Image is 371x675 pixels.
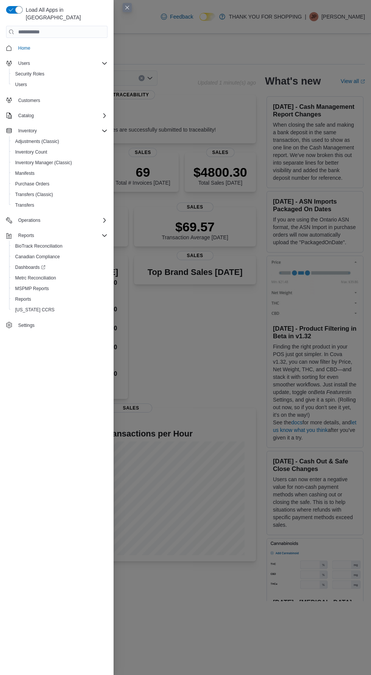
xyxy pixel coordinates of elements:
a: Dashboards [9,262,111,273]
span: Customers [15,95,108,105]
a: Reports [12,295,34,304]
button: Reports [15,231,37,240]
span: Dashboards [15,264,45,270]
a: Transfers [12,201,37,210]
button: MSPMP Reports [9,283,111,294]
span: Inventory Count [15,149,47,155]
button: Users [3,58,111,69]
span: Home [15,43,108,53]
span: Users [15,59,108,68]
button: Close this dialog [123,3,132,12]
span: Adjustments (Classic) [15,138,59,144]
nav: Complex example [6,39,108,332]
a: Users [12,80,30,89]
span: Users [15,82,27,88]
span: Operations [18,217,41,223]
a: Settings [15,321,37,330]
a: Customers [15,96,43,105]
span: Canadian Compliance [12,252,108,261]
button: Catalog [3,110,111,121]
a: Metrc Reconciliation [12,273,59,283]
button: Metrc Reconciliation [9,273,111,283]
a: BioTrack Reconciliation [12,242,65,251]
button: Security Roles [9,69,111,79]
span: Inventory Count [12,148,108,157]
a: Inventory Count [12,148,50,157]
button: Users [9,79,111,90]
span: Reports [18,232,34,239]
span: Metrc Reconciliation [15,275,56,281]
span: Users [12,80,108,89]
button: Customers [3,94,111,105]
span: Manifests [12,169,108,178]
button: Inventory [15,126,40,135]
span: Washington CCRS [12,305,108,314]
span: Purchase Orders [15,181,50,187]
span: Reports [15,231,108,240]
span: Adjustments (Classic) [12,137,108,146]
button: [US_STATE] CCRS [9,305,111,315]
a: Canadian Compliance [12,252,63,261]
span: Dashboards [12,263,108,272]
span: Catalog [18,113,34,119]
button: Settings [3,320,111,331]
button: Reports [9,294,111,305]
button: Operations [15,216,44,225]
span: Manifests [15,170,34,176]
span: Users [18,60,30,66]
span: Catalog [15,111,108,120]
a: Inventory Manager (Classic) [12,158,75,167]
span: Security Roles [12,69,108,78]
span: Security Roles [15,71,44,77]
a: [US_STATE] CCRS [12,305,58,314]
button: Home [3,42,111,53]
button: Transfers (Classic) [9,189,111,200]
span: Load All Apps in [GEOGRAPHIC_DATA] [23,6,108,21]
span: Settings [18,322,34,328]
span: BioTrack Reconciliation [15,243,62,249]
button: Manifests [9,168,111,179]
button: Inventory Manager (Classic) [9,157,111,168]
button: Catalog [15,111,37,120]
span: Metrc Reconciliation [12,273,108,283]
span: Reports [15,296,31,302]
span: Transfers [15,202,34,208]
button: Purchase Orders [9,179,111,189]
span: [US_STATE] CCRS [15,307,55,313]
span: Canadian Compliance [15,254,60,260]
a: Adjustments (Classic) [12,137,62,146]
span: Customers [18,97,40,104]
a: Dashboards [12,263,48,272]
a: MSPMP Reports [12,284,52,293]
span: Transfers (Classic) [15,192,53,198]
span: Inventory Manager (Classic) [12,158,108,167]
a: Home [15,44,33,53]
span: Settings [15,320,108,330]
span: Reports [12,295,108,304]
span: Operations [15,216,108,225]
span: Inventory [15,126,108,135]
span: MSPMP Reports [12,284,108,293]
span: Purchase Orders [12,179,108,188]
button: Canadian Compliance [9,251,111,262]
a: Transfers (Classic) [12,190,56,199]
a: Purchase Orders [12,179,53,188]
button: Transfers [9,200,111,210]
span: BioTrack Reconciliation [12,242,108,251]
span: Inventory [18,128,37,134]
span: Transfers (Classic) [12,190,108,199]
span: Inventory Manager (Classic) [15,160,72,166]
button: Inventory Count [9,147,111,157]
span: MSPMP Reports [15,286,49,292]
a: Security Roles [12,69,47,78]
button: Users [15,59,33,68]
a: Manifests [12,169,37,178]
span: Home [18,45,30,51]
span: Transfers [12,201,108,210]
button: Adjustments (Classic) [9,136,111,147]
button: Operations [3,215,111,226]
button: Reports [3,230,111,241]
button: Inventory [3,126,111,136]
button: BioTrack Reconciliation [9,241,111,251]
